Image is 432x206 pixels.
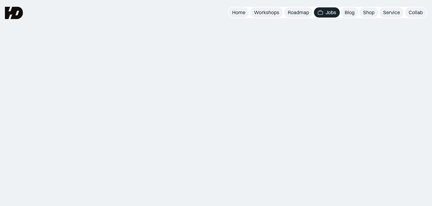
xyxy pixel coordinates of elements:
[379,7,404,18] a: Service
[250,7,283,18] a: Workshops
[288,9,309,16] div: Roadmap
[228,7,249,18] a: Home
[363,9,375,16] div: Shop
[383,9,400,16] div: Service
[314,7,340,18] a: Jobs
[341,7,358,18] a: Blog
[409,9,423,16] div: Collab
[326,9,336,16] div: Jobs
[284,7,313,18] a: Roadmap
[254,9,279,16] div: Workshops
[405,7,426,18] a: Collab
[359,7,378,18] a: Shop
[232,9,245,16] div: Home
[345,9,355,16] div: Blog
